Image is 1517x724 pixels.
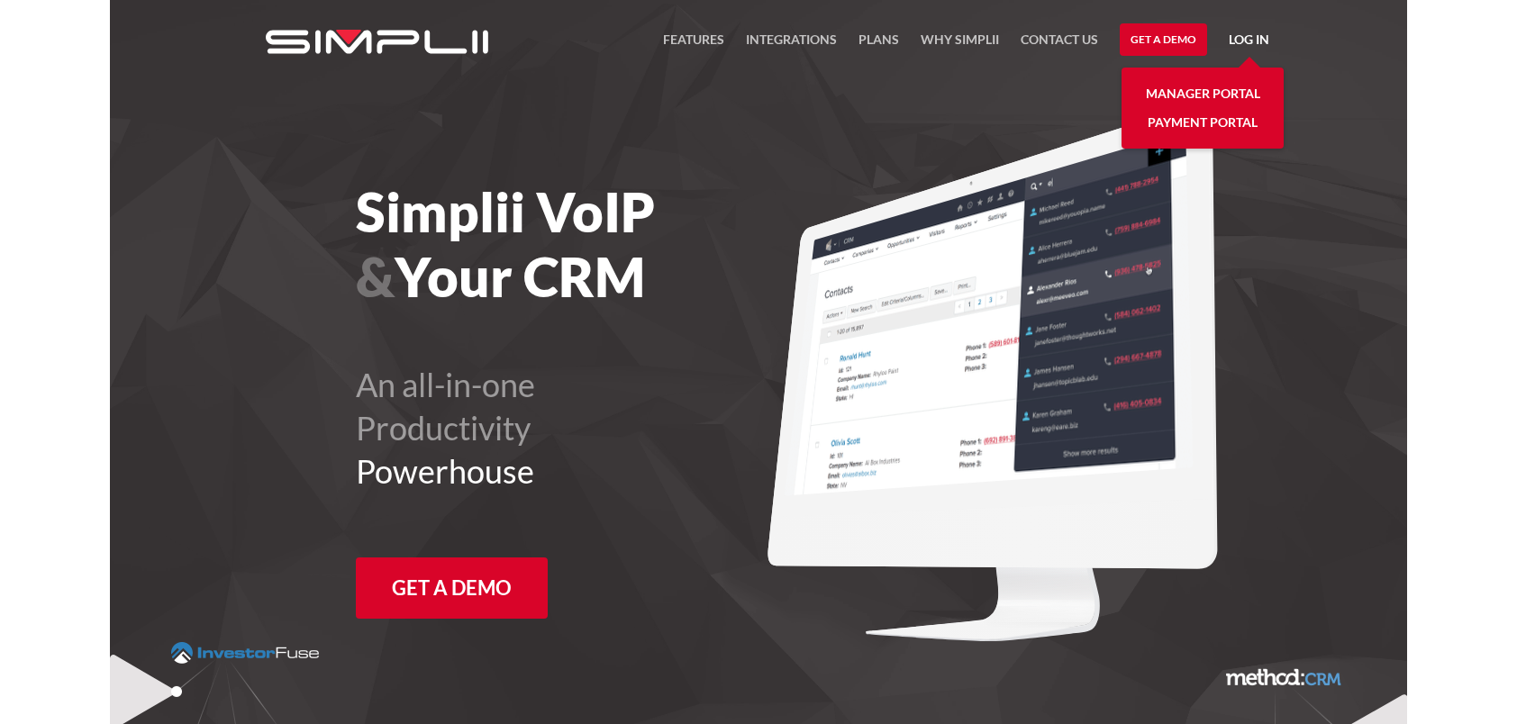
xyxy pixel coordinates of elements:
a: Plans [858,29,899,61]
a: Integrations [746,29,837,61]
h2: An all-in-one Productivity [356,363,858,493]
a: Payment Portal [1148,108,1258,137]
a: Log in [1229,29,1269,56]
a: FEATURES [663,29,724,61]
img: Simplii [266,30,488,54]
a: Contact US [1021,29,1098,61]
a: Get a Demo [1120,23,1207,56]
h1: Simplii VoIP Your CRM [356,179,858,309]
a: Manager Portal [1146,79,1260,108]
span: & [356,244,395,309]
span: Powerhouse [356,451,534,491]
a: Why Simplii [921,29,999,61]
a: Get a Demo [356,557,548,619]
